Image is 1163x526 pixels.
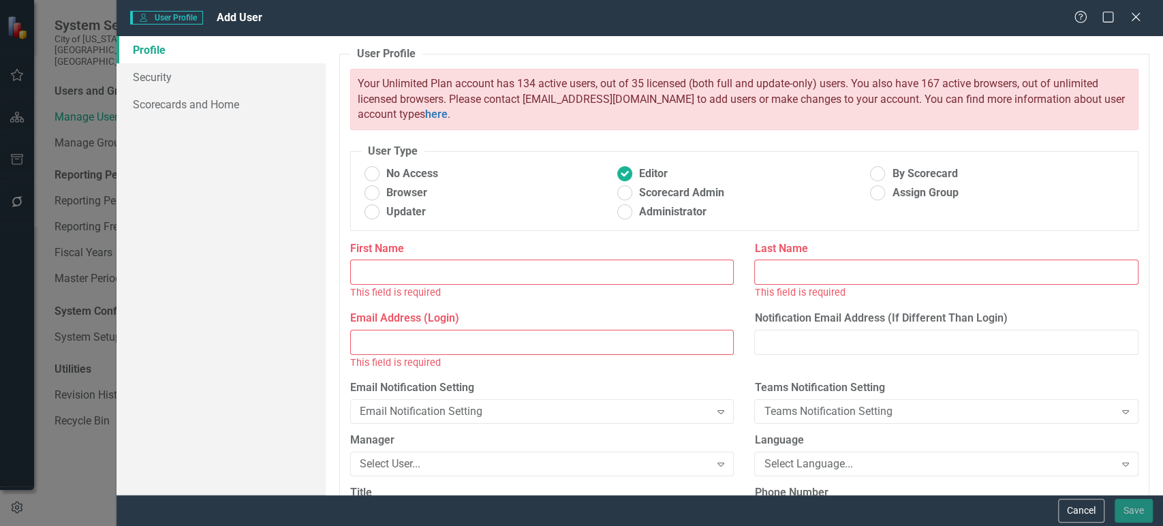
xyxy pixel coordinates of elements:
[425,108,448,121] a: here
[350,380,734,396] label: Email Notification Setting
[754,380,1138,396] label: Teams Notification Setting
[754,433,1138,448] label: Language
[754,485,1138,501] label: Phone Number
[764,404,1114,420] div: Teams Notification Setting
[350,433,734,448] label: Manager
[361,144,424,159] legend: User Type
[892,185,958,201] span: Assign Group
[639,204,707,220] span: Administrator
[386,166,438,182] span: No Access
[350,355,734,371] div: This field is required
[360,456,710,471] div: Select User...
[130,11,203,25] span: User Profile
[764,456,1114,471] div: Select Language...
[117,63,326,91] a: Security
[350,46,422,62] legend: User Profile
[117,36,326,63] a: Profile
[350,285,734,300] div: This field is required
[1115,499,1153,523] button: Save
[1058,499,1104,523] button: Cancel
[217,11,262,24] span: Add User
[754,311,1138,326] label: Notification Email Address (If Different Than Login)
[754,285,1138,300] div: This field is required
[358,77,1125,121] span: Your Unlimited Plan account has 134 active users, out of 35 licensed (both full and update-only) ...
[117,91,326,118] a: Scorecards and Home
[892,166,957,182] span: By Scorecard
[350,241,734,257] label: First Name
[386,204,426,220] span: Updater
[360,404,710,420] div: Email Notification Setting
[639,185,724,201] span: Scorecard Admin
[386,185,427,201] span: Browser
[350,311,734,326] label: Email Address (Login)
[754,241,1138,257] label: Last Name
[639,166,668,182] span: Editor
[350,485,734,501] label: Title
